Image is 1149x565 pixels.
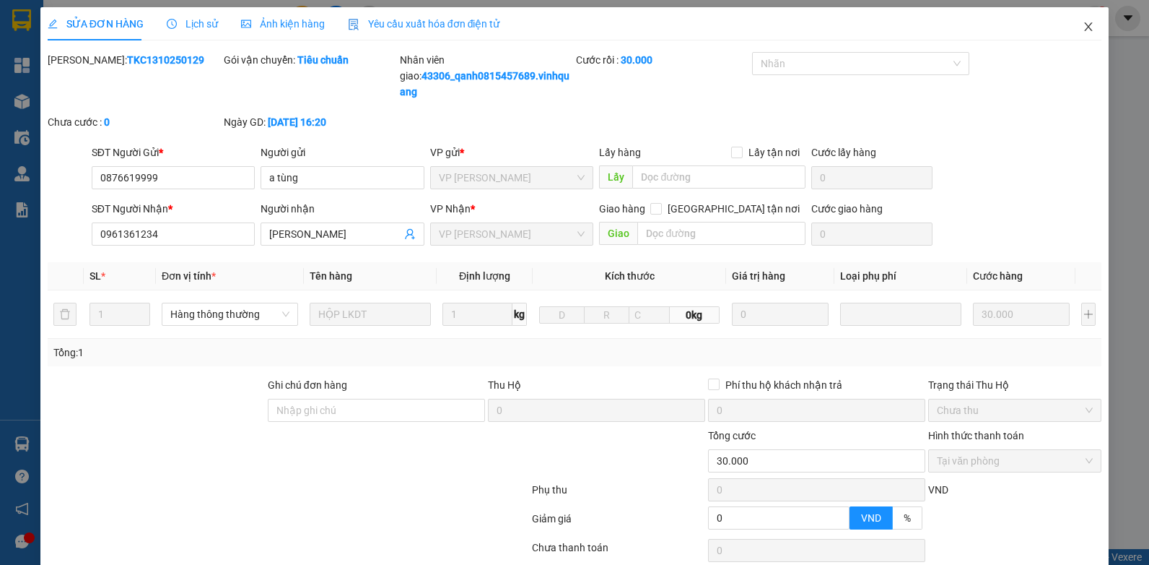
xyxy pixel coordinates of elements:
[1083,21,1094,33] span: close
[576,52,749,68] div: Cước rồi :
[928,430,1024,441] label: Hình thức thanh toán
[732,270,785,282] span: Giá trị hàng
[584,306,629,324] input: R
[539,306,585,324] input: D
[811,223,932,246] input: Cước giao hàng
[632,165,805,189] input: Dọc đường
[662,201,805,217] span: [GEOGRAPHIC_DATA] tận nơi
[268,399,485,422] input: Ghi chú đơn hàng
[599,222,637,245] span: Giao
[167,19,177,29] span: clock-circle
[670,306,720,324] span: 0kg
[48,114,221,130] div: Chưa cước :
[348,19,359,30] img: icon
[928,377,1101,393] div: Trạng thái Thu Hộ
[973,303,1070,326] input: 0
[162,270,216,282] span: Đơn vị tính
[104,116,110,128] b: 0
[937,400,1093,421] span: Chưa thu
[861,512,881,524] span: VND
[297,54,349,66] b: Tiêu chuẩn
[599,203,645,215] span: Giao hàng
[48,18,144,30] span: SỬA ĐƠN HÀNG
[53,345,445,361] div: Tổng: 1
[92,201,255,217] div: SĐT Người Nhận
[834,262,967,290] th: Loại phụ phí
[348,18,500,30] span: Yêu cầu xuất hóa đơn điện tử
[261,201,424,217] div: Người nhận
[400,70,569,98] b: 43306_qanh0815457689.vinhquang
[530,540,707,565] div: Chưa thanh toán
[53,303,77,326] button: delete
[811,147,876,158] label: Cước lấy hàng
[530,511,707,536] div: Giảm giá
[439,223,585,245] span: VP LÊ HỒNG PHONG
[530,482,707,507] div: Phụ thu
[928,484,948,496] span: VND
[167,18,218,30] span: Lịch sử
[170,303,289,325] span: Hàng thông thường
[404,228,416,240] span: user-add
[459,270,510,282] span: Định lượng
[599,147,641,158] span: Lấy hàng
[127,54,204,66] b: TKC1310250129
[439,167,585,189] span: VP Trần Khát Chân
[430,145,594,160] div: VP gửi
[92,145,255,160] div: SĐT Người Gửi
[811,203,883,215] label: Cước giao hàng
[430,203,471,215] span: VP Nhận
[621,54,652,66] b: 30.000
[1068,7,1109,48] button: Close
[605,270,655,282] span: Kích thước
[224,114,397,130] div: Ngày GD:
[937,450,1093,472] span: Tại văn phòng
[811,166,932,189] input: Cước lấy hàng
[224,52,397,68] div: Gói vận chuyển:
[400,52,573,100] div: Nhân viên giao:
[89,270,101,282] span: SL
[629,306,670,324] input: C
[48,19,58,29] span: edit
[268,116,326,128] b: [DATE] 16:20
[261,145,424,160] div: Người gửi
[720,377,848,393] span: Phí thu hộ khách nhận trả
[310,303,431,326] input: VD: Bàn, Ghế
[637,222,805,245] input: Dọc đường
[904,512,911,524] span: %
[732,303,829,326] input: 0
[973,270,1023,282] span: Cước hàng
[310,270,352,282] span: Tên hàng
[48,52,221,68] div: [PERSON_NAME]:
[512,303,527,326] span: kg
[241,19,251,29] span: picture
[708,430,756,441] span: Tổng cước
[488,379,521,391] span: Thu Hộ
[268,379,347,391] label: Ghi chú đơn hàng
[743,145,805,160] span: Lấy tận nơi
[1081,303,1096,326] button: plus
[241,18,325,30] span: Ảnh kiện hàng
[599,165,632,189] span: Lấy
